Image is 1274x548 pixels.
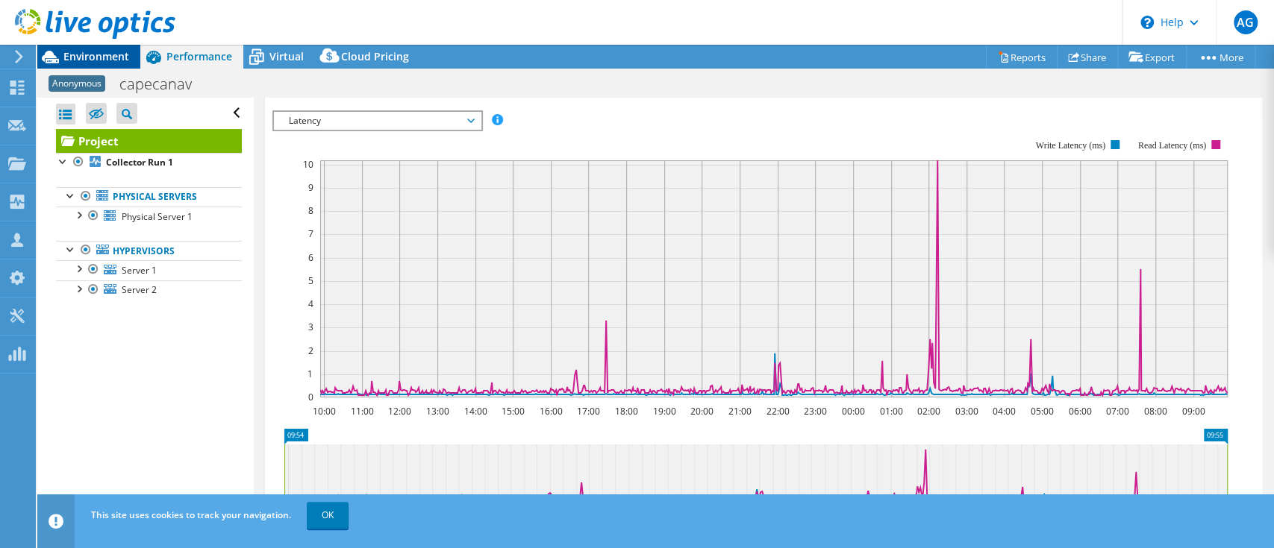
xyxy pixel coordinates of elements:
[307,368,313,380] text: 1
[341,49,409,63] span: Cloud Pricing
[1143,405,1167,418] text: 08:00
[576,405,599,418] text: 17:00
[312,405,335,418] text: 10:00
[387,405,410,418] text: 12:00
[56,187,242,207] a: Physical Servers
[308,321,313,333] text: 3
[1138,140,1206,151] text: Read Latency (ms)
[1117,45,1187,69] a: Export
[308,227,313,240] text: 7
[308,391,313,403] text: 0
[106,156,173,169] b: Collector Run 1
[652,405,675,418] text: 19:00
[122,264,157,277] span: Server 1
[1105,405,1128,418] text: 07:00
[269,49,304,63] span: Virtual
[955,405,978,418] text: 03:00
[56,280,242,300] a: Server 2
[56,241,242,260] a: Hypervisors
[879,405,902,418] text: 01:00
[56,207,242,226] a: Physical Server 1
[986,45,1058,69] a: Reports
[308,181,313,194] text: 9
[308,251,313,264] text: 6
[614,405,637,418] text: 18:00
[91,508,291,521] span: This site uses cookies to track your navigation.
[766,405,789,418] text: 22:00
[56,129,242,153] a: Project
[1181,405,1205,418] text: 09:00
[1036,140,1105,151] text: Write Latency (ms)
[308,297,313,310] text: 4
[308,204,313,217] text: 8
[307,502,349,529] a: OK
[463,405,487,418] text: 14:00
[303,158,313,171] text: 10
[841,405,864,418] text: 00:00
[690,405,713,418] text: 20:00
[1186,45,1255,69] a: More
[122,283,157,296] span: Server 2
[308,274,313,287] text: 5
[49,75,105,92] span: Anonymous
[425,405,449,418] text: 13:00
[1068,405,1091,418] text: 06:00
[917,405,940,418] text: 02:00
[1234,10,1258,34] span: AG
[63,49,129,63] span: Environment
[1140,16,1154,29] svg: \n
[1057,45,1118,69] a: Share
[1030,405,1053,418] text: 05:00
[281,112,473,130] span: Latency
[539,405,562,418] text: 16:00
[308,344,313,357] text: 2
[728,405,751,418] text: 21:00
[56,153,242,172] a: Collector Run 1
[166,49,232,63] span: Performance
[56,260,242,280] a: Server 1
[113,76,215,92] h1: capecanav
[350,405,373,418] text: 11:00
[803,405,826,418] text: 23:00
[992,405,1015,418] text: 04:00
[122,210,193,223] span: Physical Server 1
[501,405,524,418] text: 15:00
